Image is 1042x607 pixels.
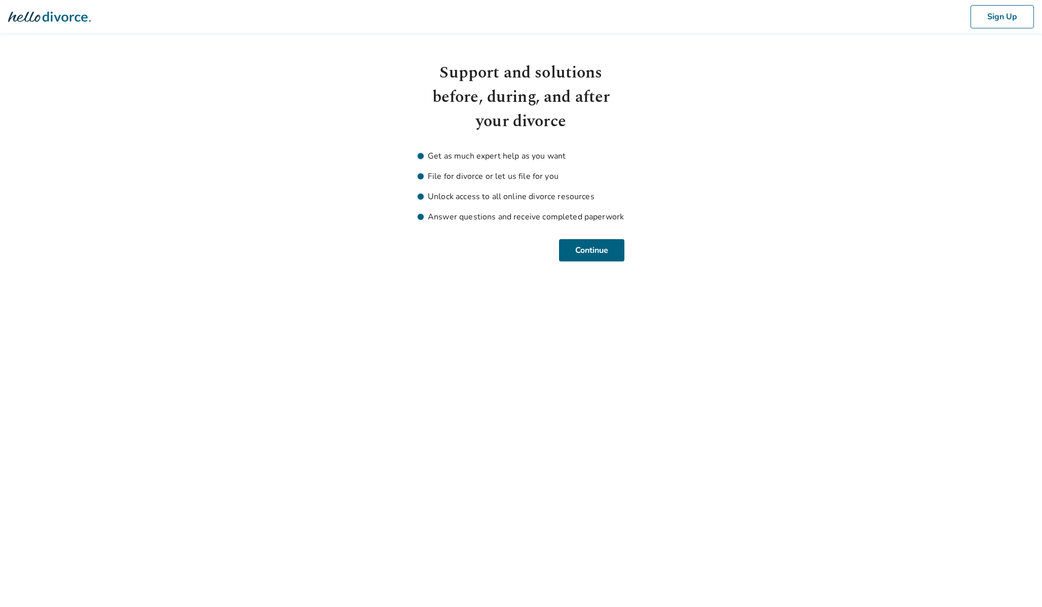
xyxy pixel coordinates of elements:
button: Sign Up [971,5,1034,28]
li: Get as much expert help as you want [418,150,624,162]
li: File for divorce or let us file for you [418,170,624,182]
li: Answer questions and receive completed paperwork [418,211,624,223]
li: Unlock access to all online divorce resources [418,191,624,203]
h1: Support and solutions before, during, and after your divorce [418,61,624,134]
button: Continue [559,239,624,261]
